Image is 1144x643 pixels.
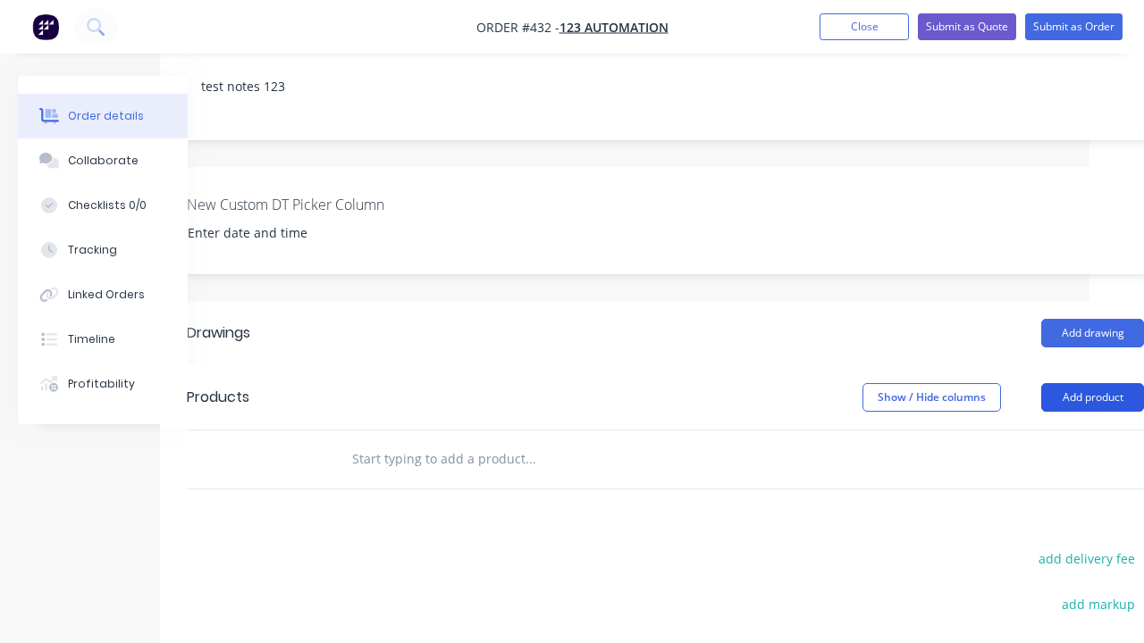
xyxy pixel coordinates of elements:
button: Submit as Order [1025,13,1123,40]
button: Checklists 0/0 [18,183,188,228]
div: Linked Orders [68,287,145,303]
div: test notes 123 [187,59,1144,113]
span: Order #432 - [476,19,559,36]
img: Factory [32,13,59,40]
div: Drawings [187,322,250,344]
div: Tracking [68,242,117,258]
button: Add product [1041,383,1144,412]
button: Collaborate [18,138,188,183]
button: Tracking [18,228,188,272]
div: Products [187,387,249,408]
input: Start typing to add a product... [351,441,709,477]
button: add markup [1052,592,1144,616]
button: Add drawing [1041,319,1144,347]
button: Show / Hide columns [862,383,1001,412]
input: Enter date and time [175,220,398,246]
button: Order details [18,94,188,138]
div: Timeline [68,331,115,347]
div: Profitability [68,376,135,392]
button: Timeline [18,317,188,362]
div: Order details [68,108,144,124]
button: Submit as Quote [918,13,1016,40]
button: Profitability [18,362,188,406]
button: Linked Orders [18,272,188,317]
div: Collaborate [68,153,139,169]
button: add delivery fee [1029,547,1144,571]
div: Checklists 0/0 [68,197,147,213]
a: 123 Automation [559,19,669,36]
button: Close [820,13,909,40]
label: New Custom DT Picker Column [187,194,410,215]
